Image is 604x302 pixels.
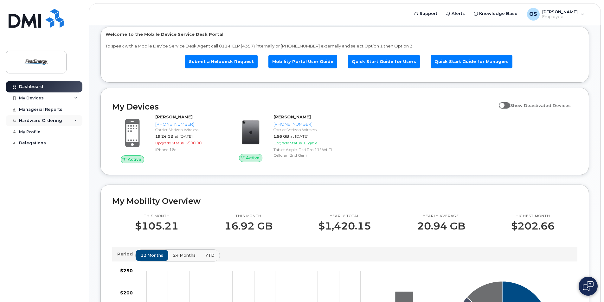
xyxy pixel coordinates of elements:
a: Support [410,7,442,20]
span: $500.00 [186,141,202,145]
a: Active[PERSON_NAME][PHONE_NUMBER]Carrier: Verizon Wireless1.95 GBat [DATE]Upgrade Status:Eligible... [230,114,341,162]
span: Employee [542,14,578,19]
span: 24 months [173,252,196,258]
a: Alerts [442,7,469,20]
span: Upgrade Status: [273,141,303,145]
div: [PHONE_NUMBER] [273,121,338,127]
p: $202.66 [511,220,555,232]
div: [PHONE_NUMBER] [155,121,220,127]
a: Submit a Helpdesk Request [185,55,258,68]
span: YTD [205,252,215,258]
div: Carrier: Verizon Wireless [273,127,338,132]
p: This month [224,214,273,219]
a: Quick Start Guide for Managers [431,55,512,68]
h2: My Mobility Overview [112,196,577,206]
a: Active[PERSON_NAME][PHONE_NUMBER]Carrier: Verizon Wireless19.24 GBat [DATE]Upgrade Status:$500.00... [112,114,223,163]
h2: My Devices [112,102,496,111]
p: 20.94 GB [417,220,465,232]
input: Show Deactivated Devices [499,99,504,104]
strong: [PERSON_NAME] [273,114,311,119]
span: 1.95 GB [273,134,289,139]
a: Mobility Portal User Guide [268,55,337,68]
span: 19.24 GB [155,134,173,139]
div: Carrier: Verizon Wireless [155,127,220,132]
div: Ommert, Stephen J [523,8,589,21]
span: at [DATE] [175,134,193,139]
span: Upgrade Status: [155,141,184,145]
tspan: $200 [120,290,133,296]
div: Tablet Apple iPad Pro 11" Wi-Fi + Cellular (2nd Gen) [273,147,338,158]
p: Yearly total [318,214,371,219]
p: $1,420.15 [318,220,371,232]
p: 16.92 GB [224,220,273,232]
p: Welcome to the Mobile Device Service Desk Portal [106,31,584,37]
span: OS [529,10,537,18]
strong: [PERSON_NAME] [155,114,193,119]
a: Knowledge Base [469,7,522,20]
span: Alerts [452,10,465,17]
span: at [DATE] [290,134,308,139]
span: Knowledge Base [479,10,517,17]
span: Active [128,156,141,162]
a: Quick Start Guide for Users [348,55,420,68]
p: Highest month [511,214,555,219]
span: Show Deactivated Devices [510,103,571,108]
div: iPhone 16e [155,147,220,152]
img: image20231002-3703462-g3smhb.jpeg [235,117,266,148]
tspan: $250 [120,268,133,274]
p: This month [135,214,178,219]
p: To speak with a Mobile Device Service Desk Agent call 811-HELP (4357) internally or [PHONE_NUMBER... [106,43,584,49]
p: Period [117,251,135,257]
p: Yearly average [417,214,465,219]
span: Support [420,10,437,17]
span: [PERSON_NAME] [542,9,578,14]
span: Eligible [304,141,317,145]
img: Open chat [583,281,594,291]
p: $105.21 [135,220,178,232]
span: Active [246,155,260,161]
